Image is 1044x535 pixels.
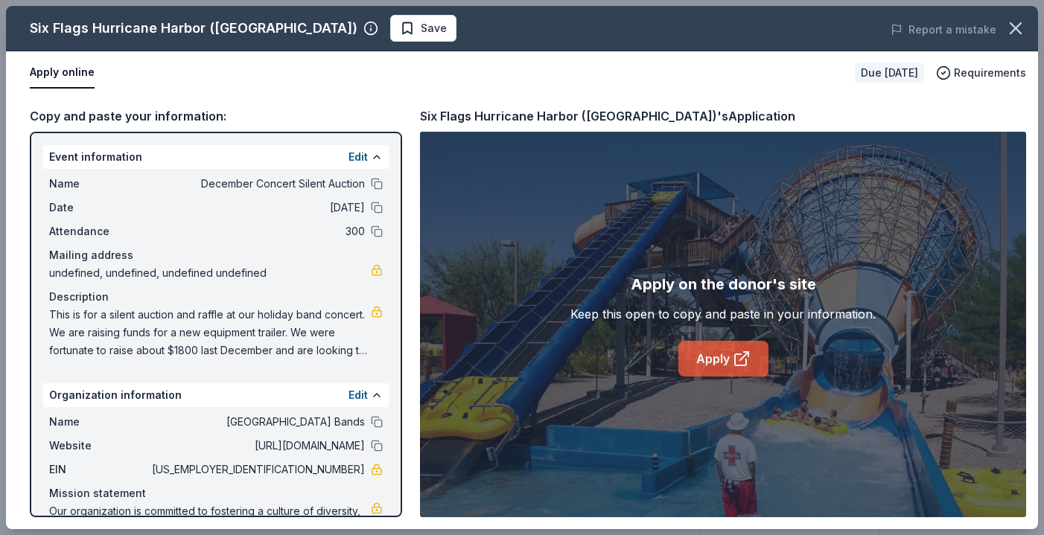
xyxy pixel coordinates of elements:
div: Six Flags Hurricane Harbor ([GEOGRAPHIC_DATA])'s Application [420,106,795,126]
span: [GEOGRAPHIC_DATA] Bands [149,413,365,431]
span: [DATE] [149,199,365,217]
div: Copy and paste your information: [30,106,402,126]
a: Apply [678,341,768,377]
span: Website [49,437,149,455]
div: Mailing address [49,246,383,264]
span: [URL][DOMAIN_NAME] [149,437,365,455]
div: Six Flags Hurricane Harbor ([GEOGRAPHIC_DATA]) [30,16,357,40]
span: Name [49,413,149,431]
span: EIN [49,461,149,478]
span: December Concert Silent Auction [149,175,365,193]
span: undefined, undefined, undefined undefined [49,264,371,282]
span: Date [49,199,149,217]
button: Edit [348,386,368,404]
span: Name [49,175,149,193]
div: Description [49,288,383,306]
div: Apply on the donor's site [631,272,816,296]
div: Organization information [43,383,389,407]
button: Apply online [30,57,95,89]
div: Event information [43,145,389,169]
button: Edit [348,148,368,166]
div: Keep this open to copy and paste in your information. [570,305,876,323]
button: Save [390,15,456,42]
span: 300 [149,222,365,240]
span: Attendance [49,222,149,240]
div: Mission statement [49,484,383,502]
span: This is for a silent auction and raffle at our holiday band concert. We are raising funds for a n... [49,306,371,359]
span: [US_EMPLOYER_IDENTIFICATION_NUMBER] [149,461,365,478]
div: Due [DATE] [855,63,924,83]
span: Requirements [954,64,1026,82]
span: Save [421,19,447,37]
button: Report a mistake [891,21,996,39]
button: Requirements [936,64,1026,82]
